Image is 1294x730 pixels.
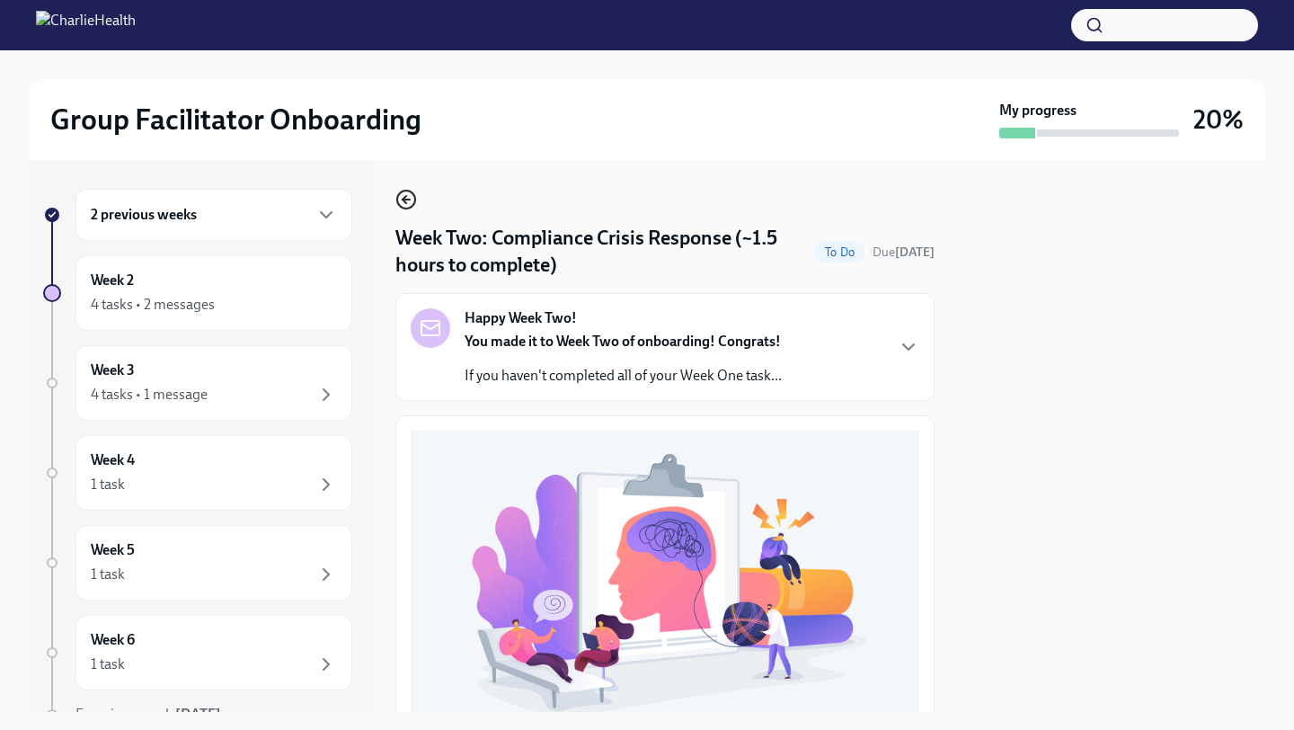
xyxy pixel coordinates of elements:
a: Week 51 task [43,525,352,601]
strong: My progress [999,101,1077,120]
a: Week 41 task [43,435,352,511]
h4: Week Two: Compliance Crisis Response (~1.5 hours to complete) [395,225,807,279]
div: 1 task [91,565,125,584]
h3: 20% [1193,103,1244,136]
span: October 13th, 2025 10:00 [873,244,935,261]
h2: Group Facilitator Onboarding [50,102,421,138]
strong: [DATE] [175,706,221,723]
div: 4 tasks • 2 messages [91,295,215,315]
p: If you haven't completed all of your Week One task... [465,366,782,386]
img: CharlieHealth [36,11,136,40]
h6: Week 2 [91,271,134,290]
div: 2 previous weeks [75,189,352,241]
strong: Happy Week Two! [465,308,577,328]
div: 4 tasks • 1 message [91,385,208,405]
a: Week 34 tasks • 1 message [43,345,352,421]
strong: [DATE] [895,245,935,260]
div: 1 task [91,654,125,674]
a: Week 61 task [43,615,352,690]
h6: Week 6 [91,630,135,650]
h6: Week 5 [91,540,135,560]
a: Week 24 tasks • 2 messages [43,255,352,331]
span: Due [873,245,935,260]
span: To Do [814,245,865,259]
span: Experience ends [75,706,221,723]
div: 1 task [91,475,125,494]
h6: Week 4 [91,450,135,470]
h6: 2 previous weeks [91,205,197,225]
h6: Week 3 [91,361,135,380]
strong: You made it to Week Two of onboarding! Congrats! [465,333,781,350]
